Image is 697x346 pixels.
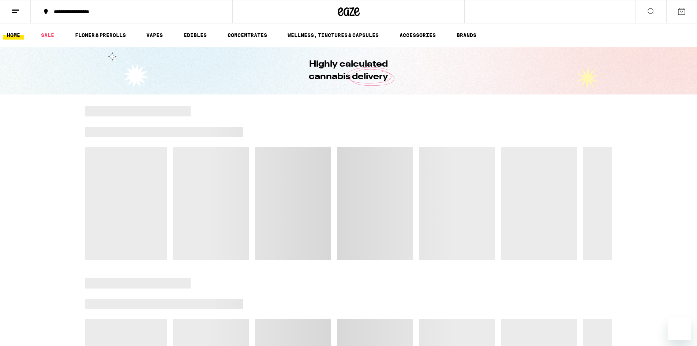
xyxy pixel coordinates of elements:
[180,31,210,40] a: EDIBLES
[668,317,691,340] iframe: Button to launch messaging window
[143,31,166,40] a: VAPES
[284,31,382,40] a: WELLNESS, TINCTURES & CAPSULES
[71,31,130,40] a: FLOWER & PREROLLS
[3,31,24,40] a: HOME
[396,31,439,40] a: ACCESSORIES
[453,31,480,40] a: BRANDS
[37,31,58,40] a: SALE
[224,31,271,40] a: CONCENTRATES
[288,58,409,83] h1: Highly calculated cannabis delivery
